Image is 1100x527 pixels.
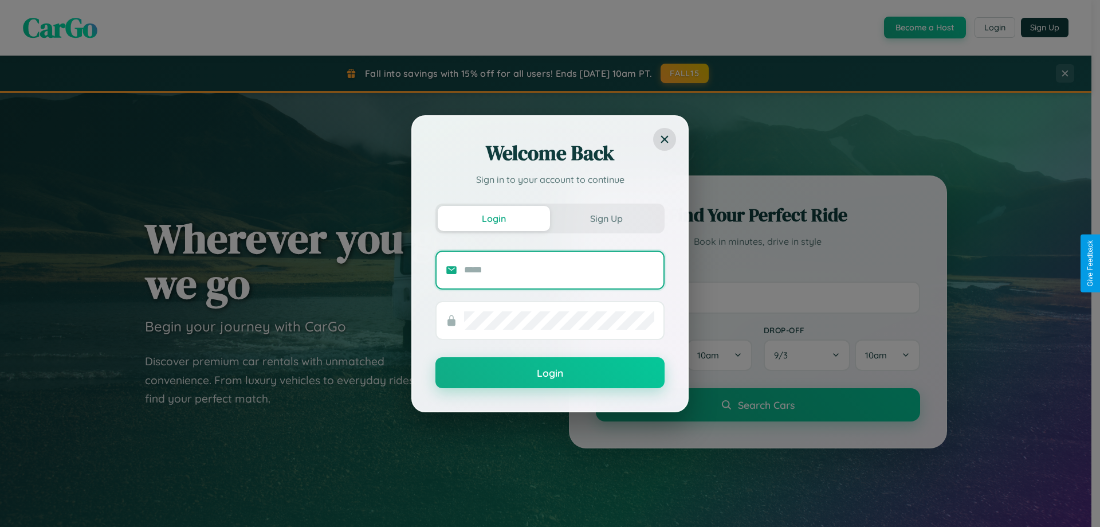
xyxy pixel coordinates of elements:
[550,206,662,231] button: Sign Up
[1086,240,1094,287] div: Give Feedback
[435,173,665,186] p: Sign in to your account to continue
[435,139,665,167] h2: Welcome Back
[435,357,665,388] button: Login
[438,206,550,231] button: Login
